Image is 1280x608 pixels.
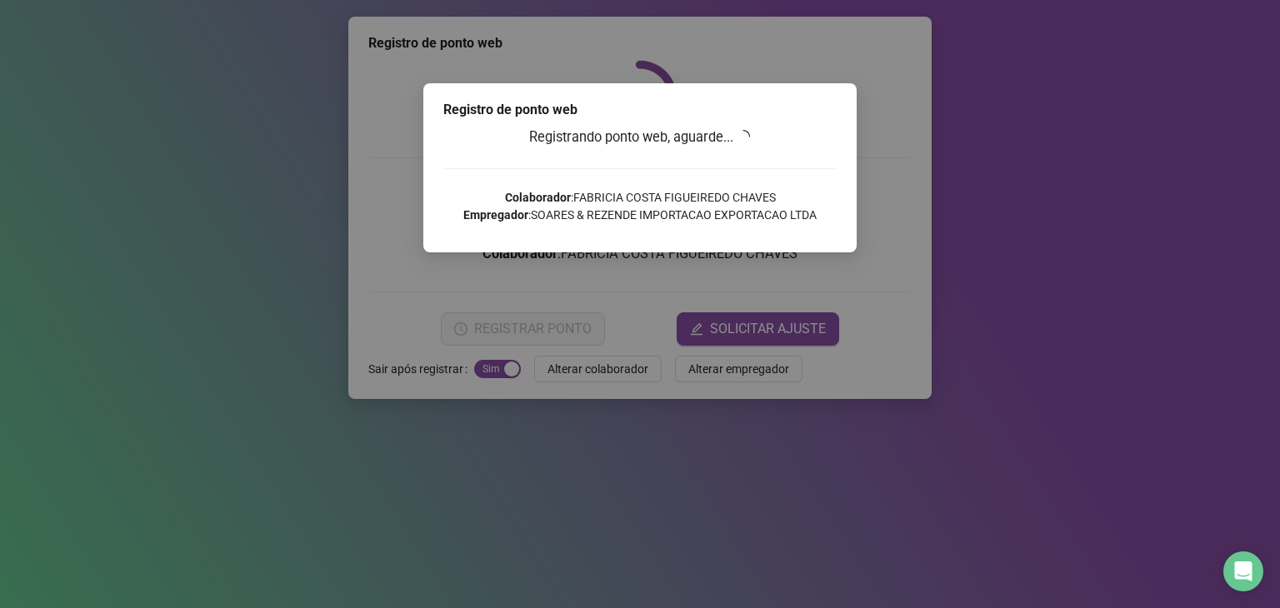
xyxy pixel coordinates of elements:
[443,127,837,148] h3: Registrando ponto web, aguarde...
[463,208,528,222] strong: Empregador
[505,191,571,204] strong: Colaborador
[443,189,837,224] p: : FABRICIA COSTA FIGUEIREDO CHAVES : SOARES & REZENDE IMPORTACAO EXPORTACAO LTDA
[1223,551,1263,591] div: Open Intercom Messenger
[443,100,837,120] div: Registro de ponto web
[737,130,750,143] span: loading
